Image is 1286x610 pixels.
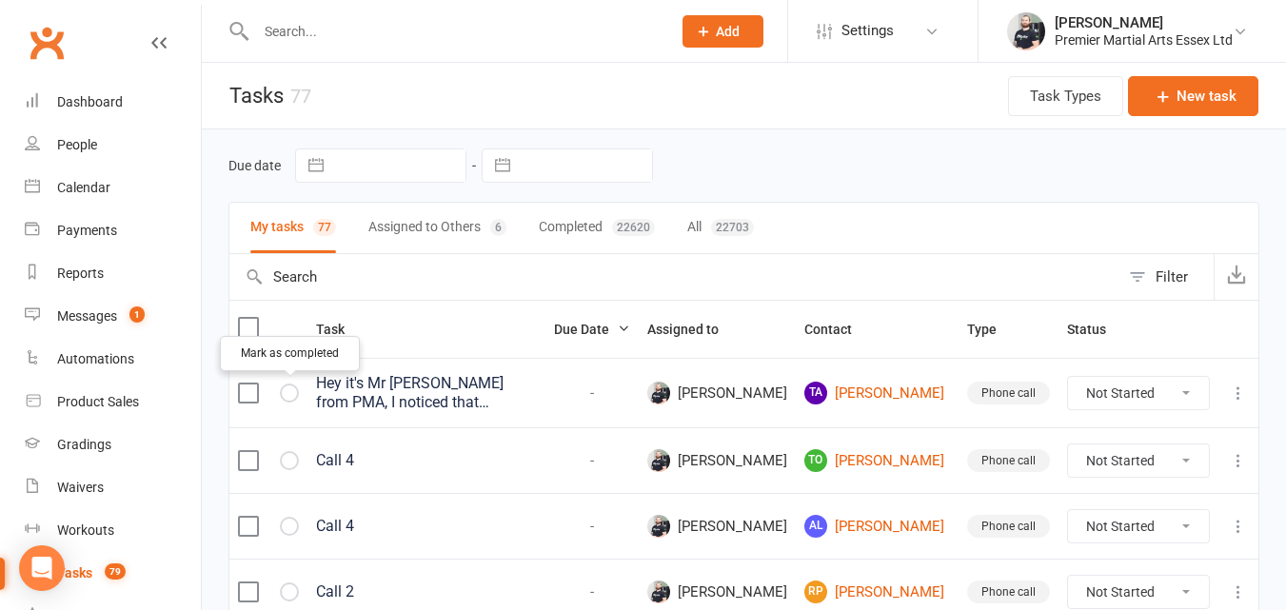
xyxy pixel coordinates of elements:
a: TA[PERSON_NAME] [804,382,950,404]
img: Callum Chuck [647,515,670,538]
button: Contact [804,318,873,341]
h1: Tasks [202,63,311,128]
a: Product Sales [25,381,201,423]
div: Call 2 [316,582,537,601]
div: Waivers [57,480,104,495]
button: New task [1128,76,1258,116]
a: Calendar [25,167,201,209]
button: My tasks77 [250,203,336,253]
button: Type [967,318,1018,341]
a: Waivers [25,466,201,509]
span: [PERSON_NAME] [647,449,787,472]
button: Due Date [554,318,630,341]
a: Tasks 79 [25,552,201,595]
div: Hey it's Mr [PERSON_NAME] from PMA, I noticed that (student's name) missed his/her martial arts c... [316,374,537,412]
div: People [57,137,97,152]
span: TO [804,449,827,472]
div: [PERSON_NAME] [1055,14,1233,31]
div: Phone call [967,580,1050,603]
div: - [554,584,630,600]
div: 22703 [711,219,754,236]
div: - [554,453,630,469]
a: Gradings [25,423,201,466]
button: Status [1067,318,1127,341]
div: Call 4 [316,451,537,470]
div: Tasks [57,565,92,580]
button: Assigned to [647,318,740,341]
div: Phone call [967,515,1050,538]
a: Reports [25,252,201,295]
button: All22703 [687,203,754,253]
button: Task Types [1008,76,1123,116]
a: Automations [25,338,201,381]
a: TO[PERSON_NAME] [804,449,950,472]
button: Task [316,318,366,341]
a: Messages 1 [25,295,201,338]
div: 22620 [612,219,655,236]
div: Automations [57,351,134,366]
div: Premier Martial Arts Essex Ltd [1055,31,1233,49]
a: Workouts [25,509,201,552]
input: Search [229,254,1119,300]
div: Calendar [57,180,110,195]
div: Phone call [967,449,1050,472]
div: Payments [57,223,117,238]
span: TA [804,382,827,404]
span: Task [316,322,366,337]
div: 6 [490,219,506,236]
a: Clubworx [23,19,70,67]
a: AL[PERSON_NAME] [804,515,950,538]
div: Call 4 [316,517,537,536]
button: Completed22620 [539,203,655,253]
span: Status [1067,322,1127,337]
span: RP [804,580,827,603]
div: 77 [290,85,311,108]
div: 77 [313,219,336,236]
img: Callum Chuck [647,449,670,472]
input: Search... [250,18,658,45]
span: [PERSON_NAME] [647,515,787,538]
div: Reports [57,266,104,281]
span: Type [967,322,1018,337]
span: Settings [841,10,894,52]
span: 1 [129,306,145,323]
span: Add [716,24,740,39]
div: Dashboard [57,94,123,109]
div: - [554,385,630,402]
span: Due Date [554,322,630,337]
a: People [25,124,201,167]
a: Dashboard [25,81,201,124]
img: Callum Chuck [647,580,670,603]
a: Payments [25,209,201,252]
div: Filter [1156,266,1188,288]
span: Contact [804,322,873,337]
label: Due date [228,158,281,173]
div: Messages [57,308,117,324]
img: thumb_image1616261423.png [1007,12,1045,50]
a: RP[PERSON_NAME] [804,580,950,603]
button: Assigned to Others6 [368,203,506,253]
span: Assigned to [647,322,740,337]
span: 79 [105,563,126,580]
img: Callum Chuck [647,382,670,404]
button: Filter [1119,254,1214,300]
span: [PERSON_NAME] [647,580,787,603]
div: Product Sales [57,394,139,409]
span: [PERSON_NAME] [647,382,787,404]
div: Open Intercom Messenger [19,545,65,591]
div: Workouts [57,522,114,538]
div: Phone call [967,382,1050,404]
div: - [554,519,630,535]
div: Gradings [57,437,111,452]
button: Add [683,15,763,48]
span: AL [804,515,827,538]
